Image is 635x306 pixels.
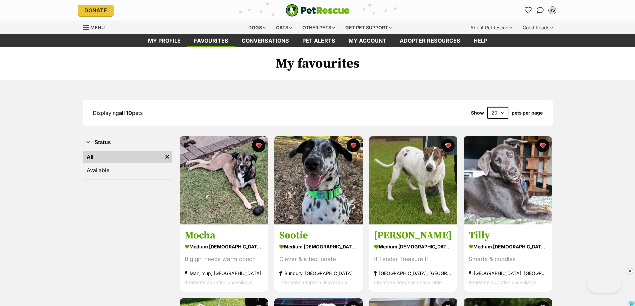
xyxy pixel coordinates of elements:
[369,136,457,224] img: Percy
[286,4,350,17] img: logo-e224e6f780fb5917bec1dbf3a21bbac754714ae5b6737aabdf751b685950b380.svg
[286,4,350,17] a: PetRescue
[78,5,114,16] a: Donate
[83,138,172,147] button: Status
[374,229,452,242] h3: [PERSON_NAME]
[537,7,544,14] img: chat-41dd97257d64d25036548639549fe6c8038ab92f7586957e7f3b1b290dea8141.svg
[83,164,172,176] a: Available
[279,229,358,242] h3: Sootie
[342,34,393,47] a: My account
[441,139,455,152] button: favourite
[536,139,549,152] button: favourite
[535,5,546,16] a: Conversations
[162,151,172,163] a: Remove filter
[467,34,494,47] a: Help
[469,255,547,264] div: Smarts & cuddles
[271,21,297,34] div: Cats
[347,139,360,152] button: favourite
[83,21,109,33] a: Menu
[341,21,396,34] div: Get pet support
[252,139,265,152] button: favourite
[296,34,342,47] a: Pet alerts
[298,21,340,34] div: Other pets
[187,34,235,47] a: Favourites
[274,224,363,292] a: Sootie medium [DEMOGRAPHIC_DATA] Dog Clever & affectionate Bunbury, [GEOGRAPHIC_DATA] Interstate ...
[518,21,558,34] div: Good Reads
[185,242,263,252] div: medium [DEMOGRAPHIC_DATA] Dog
[369,224,457,292] a: [PERSON_NAME] medium [DEMOGRAPHIC_DATA] Dog !! Tender Treasure !! [GEOGRAPHIC_DATA], [GEOGRAPHIC_...
[141,34,187,47] a: My profile
[464,136,552,224] img: Tilly
[523,5,534,16] a: Favourites
[274,136,363,224] img: Sootie
[279,255,358,264] div: Clever & affectionate
[83,151,162,163] a: All
[83,150,172,179] div: Status
[466,21,517,34] div: About PetRescue
[471,110,484,116] span: Show
[374,255,452,264] div: !! Tender Treasure !!
[523,5,558,16] ul: Account quick links
[512,110,543,116] label: pets per page
[547,5,558,16] button: My account
[180,136,268,224] img: Mocha
[549,7,556,14] div: RS
[279,242,358,252] div: medium [DEMOGRAPHIC_DATA] Dog
[93,110,143,116] span: Displaying pets
[185,255,263,264] div: Big girl needs warm couch
[469,242,547,252] div: medium [DEMOGRAPHIC_DATA] Dog
[185,229,263,242] h3: Mocha
[119,110,132,116] strong: all 10
[244,21,270,34] div: Dogs
[393,34,467,47] a: Adopter resources
[374,242,452,252] div: medium [DEMOGRAPHIC_DATA] Dog
[235,34,296,47] a: conversations
[180,224,268,292] a: Mocha medium [DEMOGRAPHIC_DATA] Dog Big girl needs warm couch Manjimup, [GEOGRAPHIC_DATA] Interst...
[627,268,633,274] img: close_rtb.svg
[90,25,105,30] span: Menu
[469,229,547,242] h3: Tilly
[464,224,552,292] a: Tilly medium [DEMOGRAPHIC_DATA] Dog Smarts & cuddles [GEOGRAPHIC_DATA], [GEOGRAPHIC_DATA] Interst...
